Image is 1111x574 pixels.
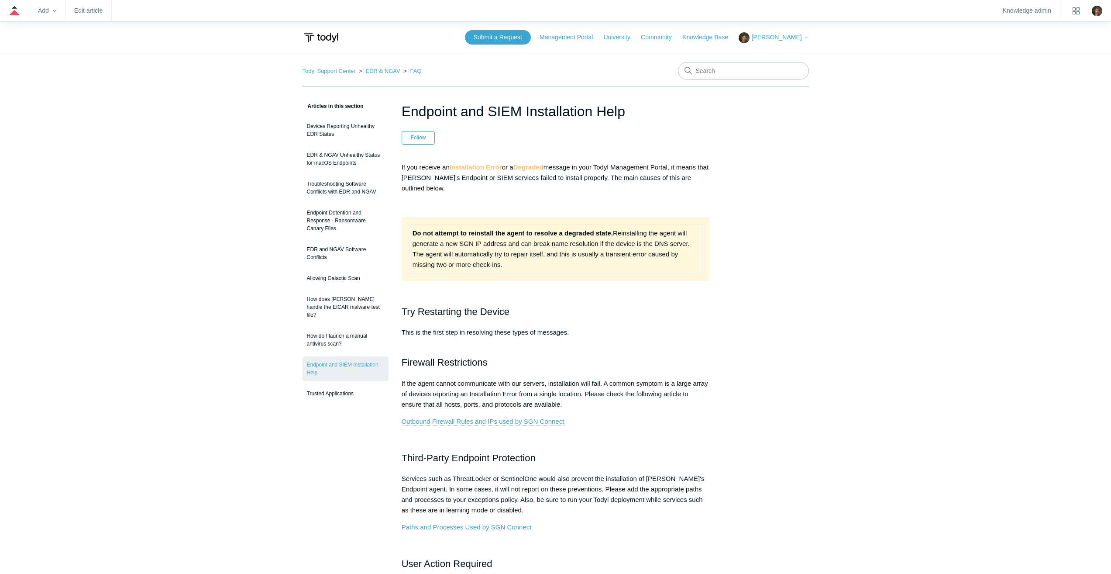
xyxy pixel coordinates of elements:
zd-hc-trigger: Add [38,8,56,13]
p: Services such as ThreatLocker or SentinelOne would also prevent the installation of [PERSON_NAME]... [402,474,710,515]
img: Todyl Support Center Help Center home page [303,30,340,46]
strong: Installation Error [450,163,502,171]
a: Allowing Galactic Scan [303,270,389,287]
a: EDR and NGAV Software Conflicts [303,241,389,266]
h1: Endpoint and SIEM Installation Help [402,101,710,122]
a: Knowledge admin [1003,8,1051,13]
span: Articles in this section [303,103,364,109]
h2: Firewall Restrictions [402,355,710,370]
a: Devices Reporting Unhealthy EDR States [303,118,389,142]
a: FAQ [410,68,422,74]
li: EDR & NGAV [357,68,402,74]
input: Search [678,62,809,80]
li: Todyl Support Center [303,68,358,74]
button: Follow Article [402,131,435,144]
zd-hc-trigger: Click your profile icon to open the profile menu [1092,6,1102,16]
a: University [603,33,639,42]
h2: Try Restarting the Device [402,304,710,319]
a: Community [641,33,681,42]
a: Knowledge Base [682,33,737,42]
td: Reinstalling the agent will generate a new SGN IP address and can break name resolution if the de... [409,224,702,273]
a: Todyl Support Center [303,68,356,74]
p: This is the first step in resolving these types of messages. [402,327,710,348]
p: If the agent cannot communicate with our servers, installation will fail. A common symptom is a l... [402,378,710,410]
a: How do I launch a manual antivirus scan? [303,328,389,352]
a: Edit article [74,8,103,13]
h2: User Action Required [402,556,710,571]
a: EDR & NGAV Unhealthy Status for macOS Endpoints [303,147,389,171]
a: Outbound Firewall Rules and IPs used by SGN Connect [402,418,564,425]
a: Submit a Request [465,30,531,45]
a: EDR & NGAV [365,68,400,74]
a: Troubleshooting Software Conflicts with EDR and NGAV [303,176,389,200]
img: user avatar [1092,6,1102,16]
a: Management Portal [540,33,602,42]
a: Trusted Applications [303,385,389,402]
a: Paths and Processes Used by SGN Connect [402,523,532,531]
p: If you receive an or a message in your Todyl Management Portal, it means that [PERSON_NAME]'s End... [402,162,710,194]
strong: Degraded [513,163,543,171]
span: [PERSON_NAME] [751,34,801,41]
strong: Do not attempt to reinstall the agent to resolve a degraded state. [413,229,613,237]
a: How does [PERSON_NAME] handle the EICAR malware test file? [303,291,389,323]
button: [PERSON_NAME] [739,32,808,43]
a: Endpoint and SIEM Installation Help [303,356,389,381]
h2: Third-Party Endpoint Protection [402,450,710,466]
a: Endpoint Detention and Response - Ransomware Canary Files [303,204,389,237]
li: FAQ [402,68,421,74]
